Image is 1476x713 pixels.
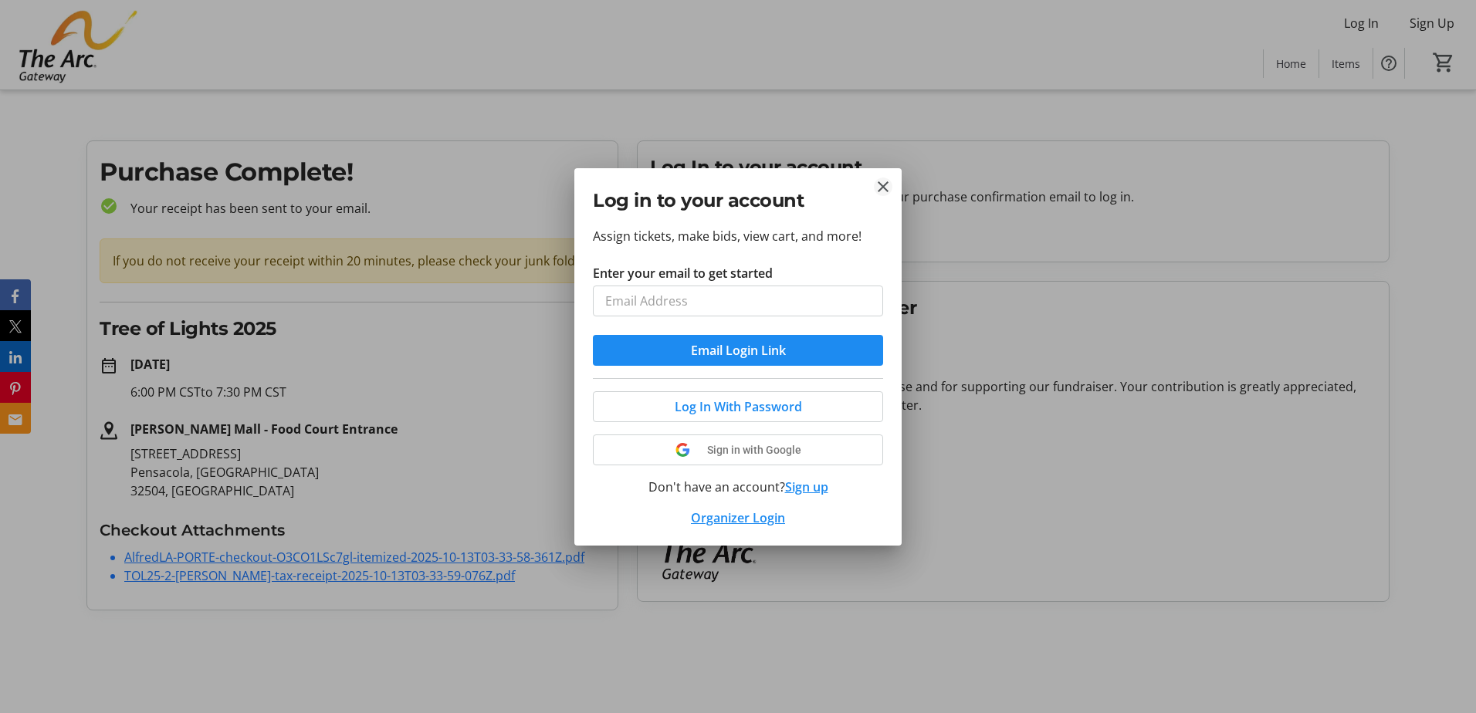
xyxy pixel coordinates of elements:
[785,478,828,496] button: Sign up
[675,397,802,416] span: Log In With Password
[691,341,786,360] span: Email Login Link
[593,478,883,496] div: Don't have an account?
[593,227,883,245] p: Assign tickets, make bids, view cart, and more!
[593,391,883,422] button: Log In With Password
[593,264,773,282] label: Enter your email to get started
[593,286,883,316] input: Email Address
[593,335,883,366] button: Email Login Link
[593,187,883,215] h2: Log in to your account
[691,509,785,526] a: Organizer Login
[593,434,883,465] button: Sign in with Google
[707,444,801,456] span: Sign in with Google
[874,177,892,196] button: Close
